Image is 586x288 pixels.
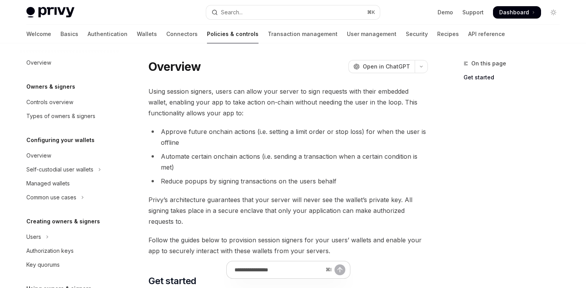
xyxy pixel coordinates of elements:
[26,58,51,67] div: Overview
[26,246,74,255] div: Authorization keys
[26,165,93,174] div: Self-custodial user wallets
[547,6,560,19] button: Toggle dark mode
[26,7,74,18] img: light logo
[468,25,505,43] a: API reference
[20,258,119,272] a: Key quorums
[20,244,119,258] a: Authorization keys
[20,149,119,163] a: Overview
[438,9,453,16] a: Demo
[20,56,119,70] a: Overview
[20,95,119,109] a: Controls overview
[26,179,70,188] div: Managed wallets
[234,261,322,278] input: Ask a question...
[207,25,259,43] a: Policies & controls
[26,260,60,269] div: Key quorums
[137,25,157,43] a: Wallets
[148,151,428,173] li: Automate certain onchain actions (i.e. sending a transaction when a certain condition is met)
[60,25,78,43] a: Basics
[148,176,428,187] li: Reduce popups by signing transactions on the users behalf
[26,111,95,121] div: Types of owners & signers
[148,60,201,74] h1: Overview
[268,25,338,43] a: Transaction management
[166,25,198,43] a: Connectors
[334,264,345,275] button: Send message
[206,5,380,19] button: Open search
[26,25,51,43] a: Welcome
[499,9,529,16] span: Dashboard
[20,177,119,190] a: Managed wallets
[493,6,541,19] a: Dashboard
[88,25,128,43] a: Authentication
[348,60,415,73] button: Open in ChatGPT
[148,86,428,118] span: Using session signers, users can allow your server to sign requests with their embedded wallet, e...
[26,135,95,145] h5: Configuring your wallets
[437,25,459,43] a: Recipes
[148,194,428,227] span: Privy’s architecture guarantees that your server will never see the wallet’s private key. All sig...
[148,235,428,256] span: Follow the guides below to provision session signers for your users’ wallets and enable your app ...
[26,232,41,242] div: Users
[20,109,119,123] a: Types of owners & signers
[367,9,375,15] span: ⌘ K
[26,151,51,160] div: Overview
[26,217,100,226] h5: Creating owners & signers
[20,230,119,244] button: Toggle Users section
[464,71,566,84] a: Get started
[221,8,243,17] div: Search...
[363,63,410,70] span: Open in ChatGPT
[26,98,73,107] div: Controls overview
[20,163,119,177] button: Toggle Self-custodial user wallets section
[347,25,396,43] a: User management
[20,190,119,204] button: Toggle Common use cases section
[406,25,428,43] a: Security
[26,82,75,91] h5: Owners & signers
[462,9,484,16] a: Support
[471,59,506,68] span: On this page
[26,193,76,202] div: Common use cases
[148,126,428,148] li: Approve future onchain actions (i.e. setting a limit order or stop loss) for when the user is off...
